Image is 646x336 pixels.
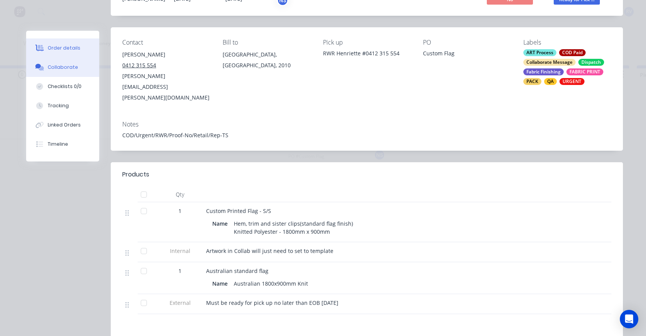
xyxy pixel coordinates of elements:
span: 1 [178,267,181,275]
tcxspan: Call 0412 315 554 via 3CX [122,62,156,69]
div: Order details [48,45,80,52]
div: Linked Orders [48,121,81,128]
div: Open Intercom Messenger [620,310,638,328]
div: Checklists 0/0 [48,83,82,90]
div: Timeline [48,141,68,148]
div: COD Paid [559,49,586,56]
button: Checklists 0/0 [26,77,99,96]
span: Custom Printed Flag - S/S [206,207,271,215]
div: Tracking [48,102,69,109]
div: [PERSON_NAME]0412 315 554[PERSON_NAME][EMAIL_ADDRESS][PERSON_NAME][DOMAIN_NAME] [122,49,210,103]
div: Notes [122,121,611,128]
span: Australian standard flag [206,267,268,274]
button: Order details [26,38,99,58]
div: Name [212,218,231,229]
div: RWR Henriette #0412 315 554 [323,49,411,57]
div: FABRIC PRINT [566,68,603,75]
span: External [160,299,200,307]
div: [GEOGRAPHIC_DATA], [GEOGRAPHIC_DATA], 2010 [223,49,311,74]
div: Contact [122,39,210,46]
div: ART Process [523,49,556,56]
button: Timeline [26,135,99,154]
div: Bill to [223,39,311,46]
div: [GEOGRAPHIC_DATA], [GEOGRAPHIC_DATA], 2010 [223,49,311,71]
span: Must be ready for pick up no later than EOB [DATE] [206,299,338,306]
span: 1 [178,207,181,215]
div: [PERSON_NAME] [122,49,210,60]
button: Tracking [26,96,99,115]
div: QA [544,78,557,85]
div: Hem, trim and sister clips(standard flag finish) Knitted Polyester - 1800mm x 900mm [231,218,356,237]
div: PO [423,39,511,46]
div: Labels [523,39,611,46]
div: Custom Flag [423,49,511,60]
div: Collaborate Message [523,59,576,66]
div: Qty [157,187,203,202]
div: Dispatch [578,59,604,66]
div: Pick up [323,39,411,46]
button: Collaborate [26,58,99,77]
div: URGENT [559,78,584,85]
span: Artwork in Collab will just need to set to template [206,247,333,254]
div: [PERSON_NAME][EMAIL_ADDRESS][PERSON_NAME][DOMAIN_NAME] [122,71,210,103]
div: Fabric Finishing [523,68,564,75]
button: Linked Orders [26,115,99,135]
div: Australian 1800x900mm Knit [231,278,311,289]
div: PACK [523,78,541,85]
div: Name [212,278,231,289]
div: COD/Urgent/RWR/Proof-No/Retail/Rep-TS [122,131,611,139]
span: Internal [160,247,200,255]
div: Products [122,170,149,179]
div: Collaborate [48,64,78,71]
